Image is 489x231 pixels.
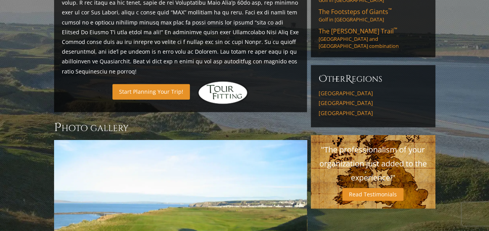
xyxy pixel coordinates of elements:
[319,110,428,117] a: [GEOGRAPHIC_DATA]
[319,73,428,85] h6: ther egions
[319,143,428,185] p: "The professionalism of your organization just added to the experience!"
[394,26,397,33] sup: ™
[319,73,327,85] span: O
[112,84,190,99] a: Start Planning Your Trip!
[342,188,403,201] a: Read Testimonials
[198,81,248,104] img: Hidden Links
[319,27,397,35] span: The [PERSON_NAME] Trail
[319,90,428,97] a: [GEOGRAPHIC_DATA]
[319,100,428,107] a: [GEOGRAPHIC_DATA]
[319,7,428,23] a: The Footsteps of Giants™Golf in [GEOGRAPHIC_DATA]
[319,7,392,16] span: The Footsteps of Giants
[319,27,428,49] a: The [PERSON_NAME] Trail™[GEOGRAPHIC_DATA] and [GEOGRAPHIC_DATA] combination
[388,7,392,13] sup: ™
[54,120,307,135] h3: Photo Gallery
[345,73,352,85] span: R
